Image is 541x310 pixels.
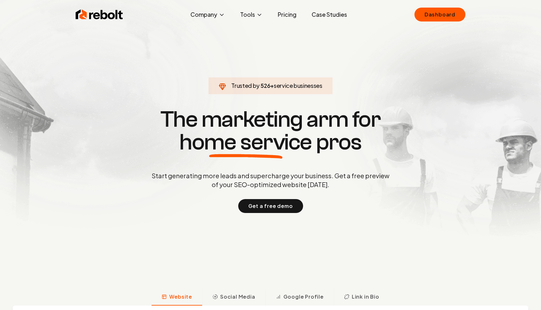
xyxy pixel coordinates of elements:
[283,293,324,301] span: Google Profile
[150,171,391,189] p: Start generating more leads and supercharge your business. Get a free preview of your SEO-optimiz...
[179,131,312,154] span: home service
[152,289,202,306] button: Website
[334,289,389,306] button: Link in Bio
[169,293,192,301] span: Website
[202,289,265,306] button: Social Media
[235,8,268,21] button: Tools
[185,8,230,21] button: Company
[231,82,259,89] span: Trusted by
[76,8,123,21] img: Rebolt Logo
[265,289,334,306] button: Google Profile
[352,293,379,301] span: Link in Bio
[270,82,274,89] span: +
[260,81,270,90] span: 526
[274,82,322,89] span: service businesses
[238,199,303,213] button: Get a free demo
[414,8,465,21] a: Dashboard
[273,8,302,21] a: Pricing
[307,8,352,21] a: Case Studies
[220,293,255,301] span: Social Media
[119,108,422,154] h1: The marketing arm for pros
